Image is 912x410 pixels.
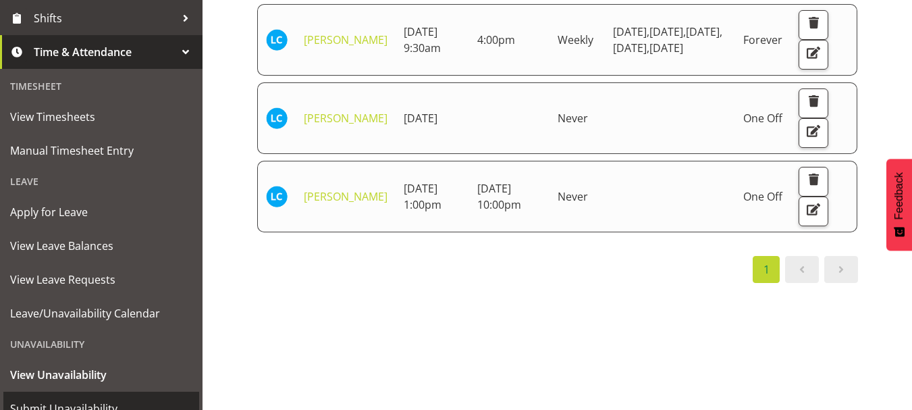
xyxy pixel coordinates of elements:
button: Delete Unavailability [799,167,828,197]
span: [DATE] [404,111,437,126]
button: Edit Unavailability [799,197,828,226]
a: [PERSON_NAME] [304,111,387,126]
span: 4:00pm [477,32,515,47]
span: , [683,24,686,39]
span: Apply for Leave [10,202,192,222]
img: lindsay-carroll-holland11869.jpg [266,107,288,129]
a: Apply for Leave [3,195,199,229]
span: View Leave Requests [10,270,192,290]
span: Shifts [34,8,176,28]
a: [PERSON_NAME] [304,32,387,47]
span: [DATE] [613,24,649,39]
button: Edit Unavailability [799,40,828,70]
a: Manual Timesheet Entry [3,134,199,168]
div: Unavailability [3,330,199,358]
span: Never [558,111,588,126]
span: Weekly [558,32,593,47]
span: View Timesheets [10,107,192,127]
span: [DATE] [686,24,722,39]
span: [DATE] [649,24,686,39]
a: View Timesheets [3,100,199,134]
span: View Unavailability [10,365,192,385]
span: One Off [743,189,782,204]
span: [DATE] 1:00pm [404,181,441,212]
span: [DATE] [649,41,683,55]
span: One Off [743,111,782,126]
span: , [720,24,722,39]
button: Delete Unavailability [799,88,828,118]
img: lindsay-carroll-holland11869.jpg [266,186,288,207]
span: Feedback [893,172,905,220]
a: Leave/Unavailability Calendar [3,297,199,330]
a: [PERSON_NAME] [304,189,387,204]
div: Timesheet [3,72,199,100]
span: View Leave Balances [10,236,192,256]
div: Leave [3,168,199,195]
span: [DATE] 9:30am [404,24,441,55]
button: Delete Unavailability [799,10,828,40]
span: [DATE] [613,41,649,55]
span: , [647,24,649,39]
a: View Leave Balances [3,229,199,263]
span: Forever [743,32,782,47]
span: Time & Attendance [34,42,176,62]
a: View Unavailability [3,358,199,392]
span: [DATE] 10:00pm [477,181,521,212]
span: Never [558,189,588,204]
button: Edit Unavailability [799,118,828,148]
span: Manual Timesheet Entry [10,140,192,161]
span: , [647,41,649,55]
button: Feedback - Show survey [886,159,912,251]
span: Leave/Unavailability Calendar [10,303,192,324]
img: lindsay-carroll-holland11869.jpg [266,29,288,51]
a: View Leave Requests [3,263,199,297]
